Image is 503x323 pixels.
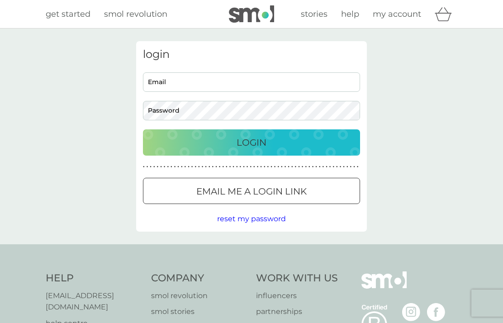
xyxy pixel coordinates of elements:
a: smol revolution [151,290,247,302]
button: Login [143,129,360,156]
p: ● [346,165,348,169]
img: visit the smol Facebook page [427,303,445,321]
a: partnerships [256,306,338,318]
span: my account [373,9,421,19]
p: ● [340,165,342,169]
p: ● [202,165,204,169]
span: get started [46,9,90,19]
a: stories [301,8,327,21]
p: ● [247,165,248,169]
p: ● [274,165,276,169]
span: help [341,9,359,19]
p: ● [191,165,193,169]
p: ● [177,165,179,169]
p: Login [237,135,266,150]
p: ● [260,165,262,169]
p: ● [240,165,242,169]
span: smol revolution [104,9,167,19]
p: Email me a login link [196,184,307,199]
p: ● [270,165,272,169]
p: ● [343,165,345,169]
p: ● [226,165,228,169]
p: ● [171,165,172,169]
p: ● [277,165,279,169]
h3: login [143,48,360,61]
p: ● [181,165,183,169]
p: ● [302,165,304,169]
p: ● [285,165,286,169]
p: ● [209,165,210,169]
a: help [341,8,359,21]
p: ● [195,165,196,169]
p: ● [212,165,214,169]
p: ● [305,165,307,169]
div: basket [435,5,457,23]
p: ● [153,165,155,169]
p: ● [326,165,327,169]
p: ● [147,165,148,169]
p: ● [215,165,217,169]
p: ● [288,165,289,169]
p: ● [205,165,207,169]
a: get started [46,8,90,21]
p: ● [291,165,293,169]
p: ● [143,165,145,169]
p: ● [257,165,259,169]
span: stories [301,9,327,19]
p: ● [229,165,231,169]
p: ● [323,165,324,169]
p: ● [281,165,283,169]
p: ● [264,165,266,169]
img: smol [361,271,407,302]
p: ● [198,165,200,169]
p: ● [219,165,221,169]
p: ● [350,165,352,169]
p: ● [298,165,300,169]
a: smol revolution [104,8,167,21]
p: ● [150,165,152,169]
p: ● [188,165,190,169]
p: ● [243,165,245,169]
p: ● [319,165,321,169]
a: [EMAIL_ADDRESS][DOMAIN_NAME] [46,290,142,313]
p: ● [253,165,255,169]
p: ● [174,165,176,169]
p: ● [295,165,297,169]
p: ● [332,165,334,169]
p: ● [236,165,238,169]
p: ● [222,165,224,169]
p: ● [312,165,314,169]
img: visit the smol Instagram page [402,303,420,321]
p: ● [267,165,269,169]
button: reset my password [217,213,286,225]
p: ● [357,165,359,169]
a: influencers [256,290,338,302]
p: ● [164,165,166,169]
p: ● [308,165,310,169]
h4: Work With Us [256,271,338,285]
h4: Company [151,271,247,285]
p: ● [185,165,186,169]
p: ● [250,165,251,169]
button: Email me a login link [143,178,360,204]
p: ● [157,165,159,169]
a: my account [373,8,421,21]
h4: Help [46,271,142,285]
p: ● [353,165,355,169]
span: reset my password [217,214,286,223]
p: ● [315,165,317,169]
p: ● [167,165,169,169]
p: ● [160,165,162,169]
a: smol stories [151,306,247,318]
p: ● [336,165,338,169]
img: smol [229,5,274,23]
p: ● [329,165,331,169]
p: ● [233,165,234,169]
